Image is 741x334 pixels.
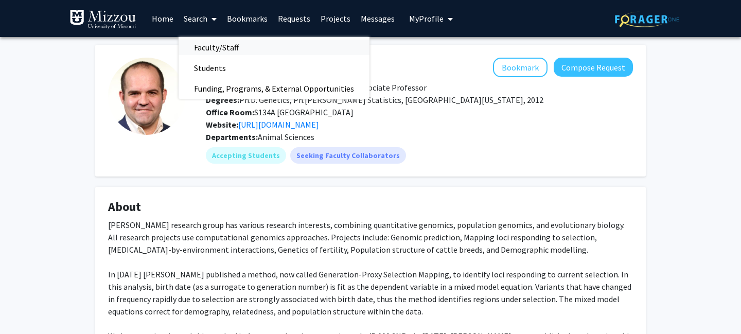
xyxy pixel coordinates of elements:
[179,58,241,78] span: Students
[315,1,356,37] a: Projects
[273,1,315,37] a: Requests
[238,119,319,130] a: Opens in a new tab
[206,107,254,117] b: Office Room:
[206,147,286,164] mat-chip: Accepting Students
[179,60,369,76] a: Students
[179,78,369,99] span: Funding, Programs, & External Opportunities
[8,288,44,326] iframe: Chat
[179,81,369,96] a: Funding, Programs, & External Opportunities
[554,58,633,77] button: Compose Request to Jared Decker
[356,1,400,37] a: Messages
[179,40,369,55] a: Faculty/Staff
[206,95,239,105] b: Degrees:
[147,1,179,37] a: Home
[206,95,543,105] span: Ph.D. Genetics, Ph.[PERSON_NAME] Statistics, [GEOGRAPHIC_DATA][US_STATE], 2012
[108,58,185,135] img: Profile Picture
[615,11,679,27] img: ForagerOne Logo
[206,132,258,142] b: Departments:
[206,107,354,117] span: S134A [GEOGRAPHIC_DATA]
[409,13,444,24] span: My Profile
[222,1,273,37] a: Bookmarks
[290,147,406,164] mat-chip: Seeking Faculty Collaborators
[69,9,136,30] img: University of Missouri Logo
[108,200,633,215] h4: About
[206,119,238,130] b: Website:
[179,1,222,37] a: Search
[493,58,548,77] button: Add Jared Decker to Bookmarks
[258,132,314,142] span: Animal Sciences
[179,37,254,58] span: Faculty/Staff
